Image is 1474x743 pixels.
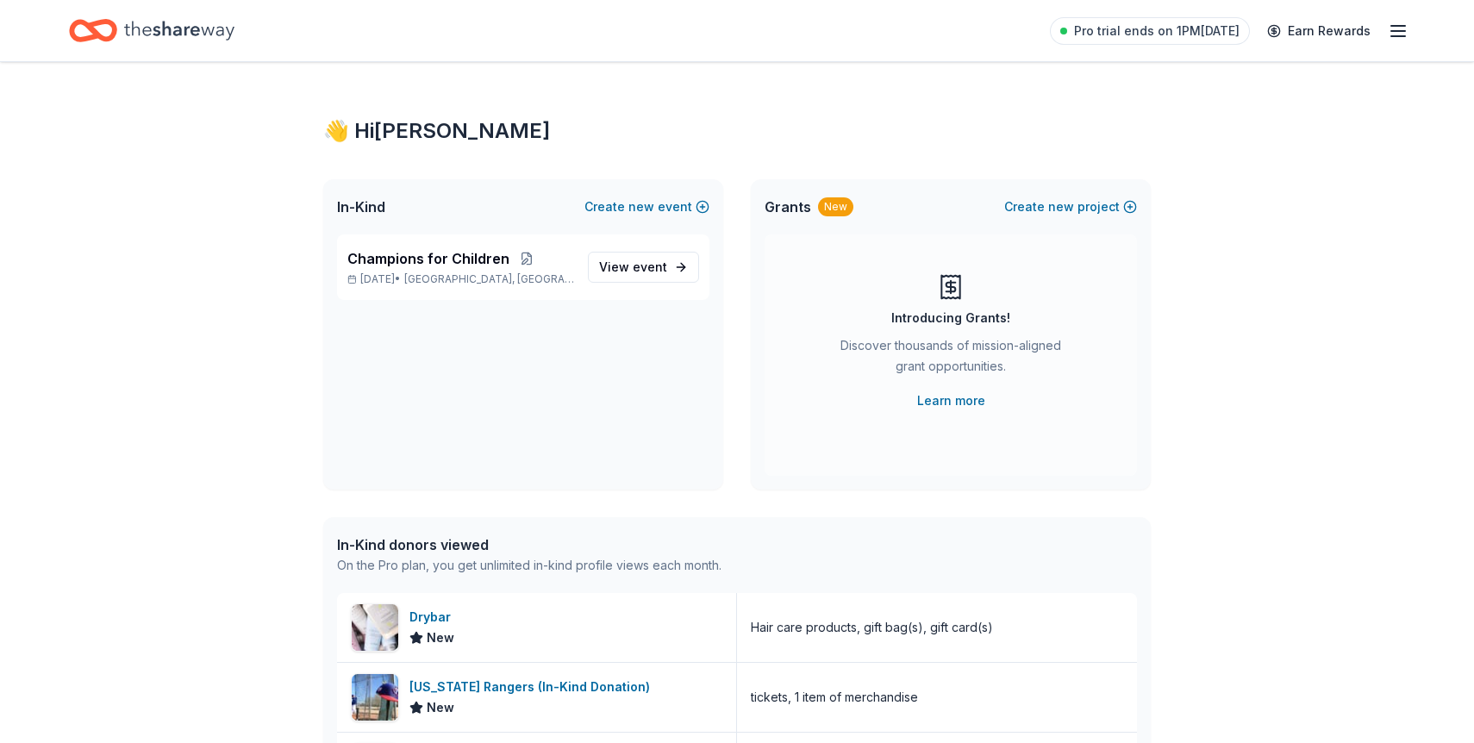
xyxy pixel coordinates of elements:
[599,257,667,278] span: View
[1257,16,1381,47] a: Earn Rewards
[818,197,853,216] div: New
[917,390,985,411] a: Learn more
[404,272,574,286] span: [GEOGRAPHIC_DATA], [GEOGRAPHIC_DATA]
[352,674,398,721] img: Image for Texas Rangers (In-Kind Donation)
[1050,17,1250,45] a: Pro trial ends on 1PM[DATE]
[751,617,993,638] div: Hair care products, gift bag(s), gift card(s)
[352,604,398,651] img: Image for Drybar
[347,248,509,269] span: Champions for Children
[628,197,654,217] span: new
[584,197,709,217] button: Createnewevent
[427,697,454,718] span: New
[427,627,454,648] span: New
[1048,197,1074,217] span: new
[1004,197,1137,217] button: Createnewproject
[409,607,458,627] div: Drybar
[337,197,385,217] span: In-Kind
[588,252,699,283] a: View event
[347,272,574,286] p: [DATE] •
[834,335,1068,384] div: Discover thousands of mission-aligned grant opportunities.
[891,308,1010,328] div: Introducing Grants!
[633,259,667,274] span: event
[1074,21,1240,41] span: Pro trial ends on 1PM[DATE]
[337,534,721,555] div: In-Kind donors viewed
[409,677,657,697] div: [US_STATE] Rangers (In-Kind Donation)
[765,197,811,217] span: Grants
[69,10,234,51] a: Home
[751,687,918,708] div: tickets, 1 item of merchandise
[323,117,1151,145] div: 👋 Hi [PERSON_NAME]
[337,555,721,576] div: On the Pro plan, you get unlimited in-kind profile views each month.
